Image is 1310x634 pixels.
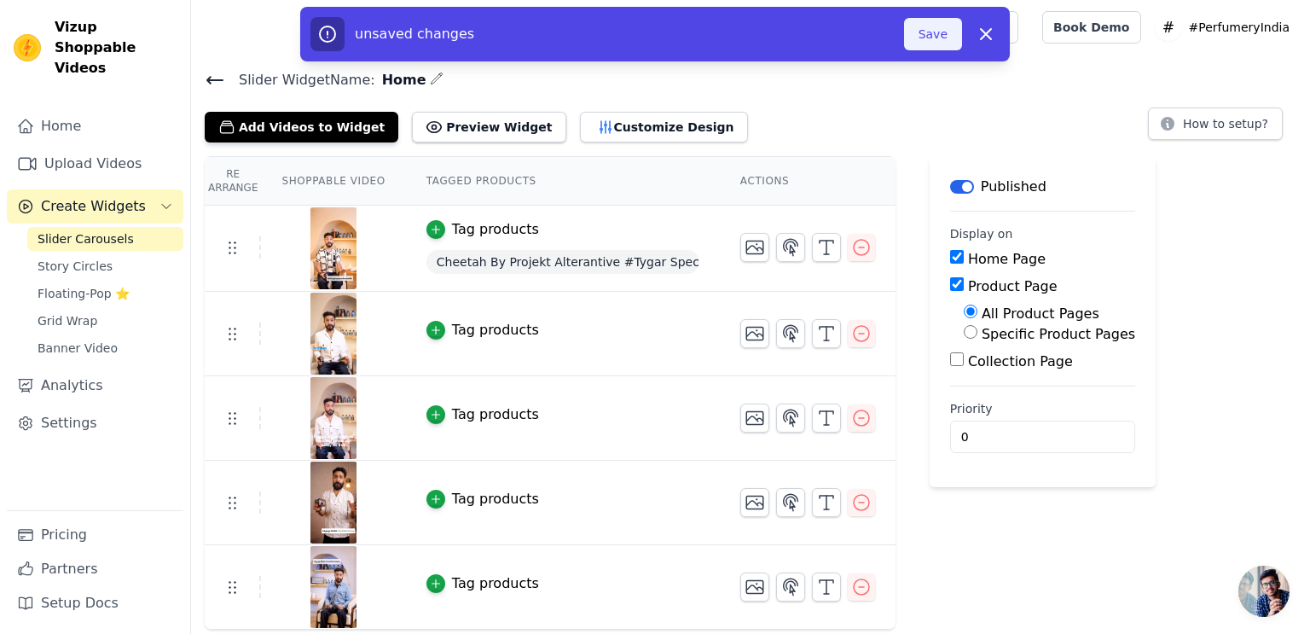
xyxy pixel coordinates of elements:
label: Collection Page [968,353,1073,369]
legend: Display on [950,225,1013,242]
span: Cheetah By Projekt Alterantive #Tygar Special Blend [426,250,699,274]
button: How to setup? [1148,108,1283,140]
a: Partners [7,552,183,586]
button: Tag products [426,320,539,340]
span: Story Circles [38,258,113,275]
button: Change Thumbnail [740,573,769,602]
button: Customize Design [580,112,748,143]
img: vizup-images-06de.png [310,207,357,289]
button: Preview Widget [412,112,565,143]
th: Actions [720,157,896,206]
span: Banner Video [38,340,118,357]
label: Specific Product Pages [982,326,1135,342]
button: Tag products [426,573,539,594]
th: Shoppable Video [261,157,405,206]
span: Home [375,70,426,90]
a: Banner Video [27,336,183,360]
label: All Product Pages [982,305,1099,322]
label: Product Page [968,278,1058,294]
a: Analytics [7,369,183,403]
button: Change Thumbnail [740,233,769,262]
p: Published [981,177,1046,197]
label: Home Page [968,251,1046,267]
a: Grid Wrap [27,309,183,333]
a: Story Circles [27,254,183,278]
a: Pricing [7,518,183,552]
button: Save [904,18,962,50]
a: Slider Carousels [27,227,183,251]
span: Slider Carousels [38,230,134,247]
button: Change Thumbnail [740,404,769,433]
span: Slider Widget Name: [225,70,375,90]
label: Priority [950,400,1135,417]
span: Floating-Pop ⭐ [38,285,130,302]
div: Tag products [452,320,539,340]
span: Grid Wrap [38,312,97,329]
th: Re Arrange [205,157,261,206]
div: Edit Name [430,68,443,91]
button: Tag products [426,219,539,240]
img: vizup-images-cc73.png [310,377,357,459]
div: Tag products [452,404,539,425]
a: Upload Videos [7,147,183,181]
div: Tag products [452,219,539,240]
a: Open chat [1238,566,1290,617]
button: Change Thumbnail [740,319,769,348]
a: Home [7,109,183,143]
a: Setup Docs [7,586,183,620]
img: vizup-images-796b.png [310,462,357,544]
div: Tag products [452,573,539,594]
button: Tag products [426,489,539,509]
button: Change Thumbnail [740,488,769,517]
button: Create Widgets [7,189,183,224]
th: Tagged Products [406,157,720,206]
img: vizup-images-3434.png [310,293,357,375]
a: Floating-Pop ⭐ [27,282,183,305]
button: Tag products [426,404,539,425]
span: unsaved changes [355,26,474,42]
span: Create Widgets [41,196,146,217]
div: Tag products [452,489,539,509]
button: Add Videos to Widget [205,112,398,143]
img: vizup-images-8486.png [310,546,357,628]
a: How to setup? [1148,119,1283,136]
a: Settings [7,406,183,440]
